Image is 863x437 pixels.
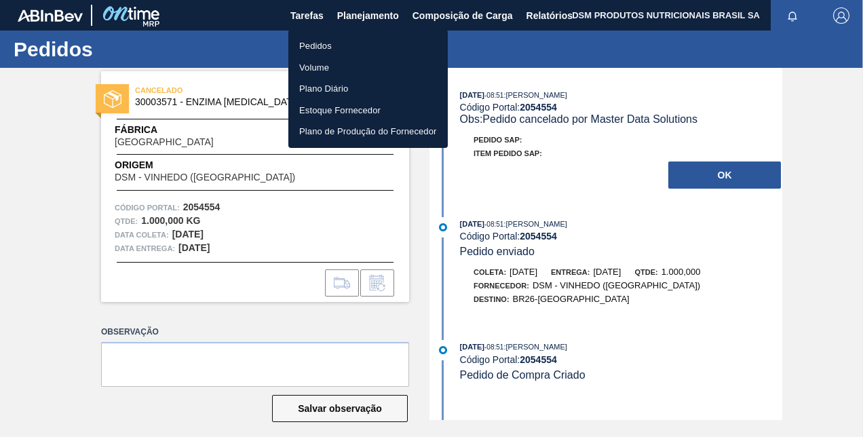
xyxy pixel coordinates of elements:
[288,35,448,57] a: Pedidos
[288,57,448,79] a: Volume
[288,78,448,100] a: Plano Diário
[288,100,448,121] a: Estoque Fornecedor
[288,121,448,142] a: Plano de Produção do Fornecedor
